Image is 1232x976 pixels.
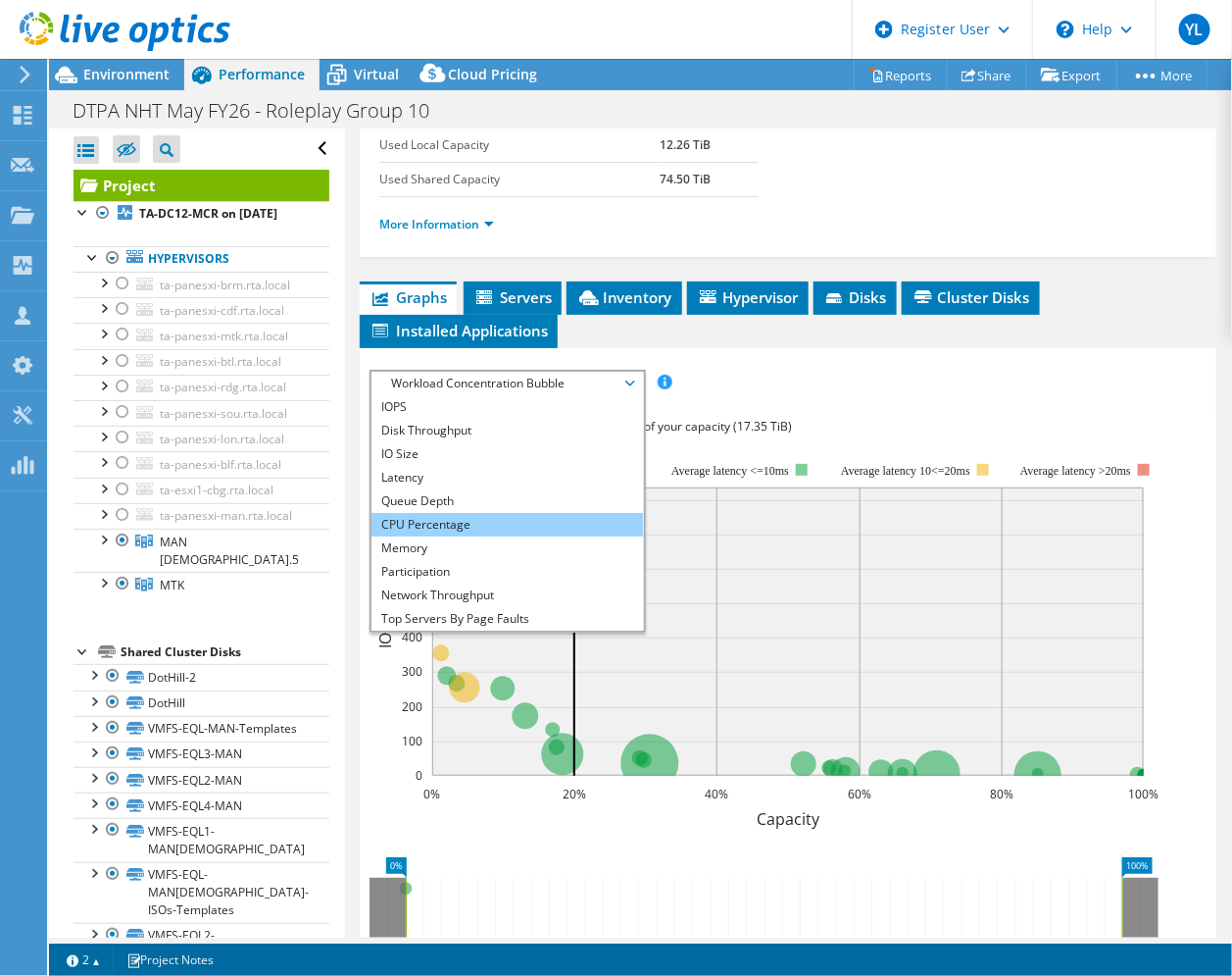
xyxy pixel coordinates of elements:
[370,321,548,340] span: Installed Applications
[576,287,672,307] span: Inventory
[74,375,329,400] a: ta-panesxi-rdg.rta.local
[381,372,633,395] span: Workload Concentration Bubble
[990,786,1013,802] text: 80%
[121,641,329,664] div: Shared Cluster Disks
[371,513,643,537] li: CPU Percentage
[1026,60,1117,90] a: Export
[74,572,329,597] a: MTK
[660,171,711,187] b: 74.50 TiB
[74,170,329,201] a: Project
[74,201,329,227] a: TA-DC12-MCR on [DATE]
[74,246,329,272] a: Hypervisors
[113,948,227,972] a: Project Notes
[854,60,948,90] a: Reports
[371,560,643,584] li: Participation
[508,418,793,435] span: 89% of IOPS falls on 20% of your capacity (17.35 TiB)
[74,716,329,742] a: VMFS-EQL-MAN-Templates
[371,395,643,419] li: IOPS
[139,205,277,222] b: TA-DC12-MCR on [DATE]
[160,507,292,524] span: ta-panesxi-man.rta.local
[374,614,396,648] text: IOPS
[83,65,170,83] span: Environment
[671,464,789,478] tspan: Average latency <=10ms
[379,216,494,232] a: More Information
[160,534,299,568] span: MAN [DEMOGRAPHIC_DATA].5
[841,464,970,478] tspan: Average latency 10<=20ms
[74,664,329,690] a: DotHill-2
[160,379,286,395] span: ta-panesxi-rdg.rta.local
[160,277,290,293] span: ta-panesxi-brm.rta.local
[402,629,422,645] text: 400
[74,503,329,529] a: ta-panesxi-man.rta.local
[371,584,643,607] li: Network Throughput
[160,302,284,319] span: ta-panesxi-cdf.rta.local
[74,691,329,716] a: DotHill
[64,100,460,122] h1: DTPA NHT May FY26 - Roleplay Group 10
[354,65,399,83] span: Virtual
[74,400,329,426] a: ta-panesxi-sou.rta.local
[697,287,799,307] span: Hypervisor
[402,663,422,680] text: 300
[74,793,329,818] a: VMFS-EQL4-MAN
[379,135,660,155] label: Used Local Capacity
[563,786,586,802] text: 20%
[160,353,281,370] span: ta-panesxi-btl.rta.local
[74,349,329,375] a: ta-panesxi-btl.rta.local
[448,65,537,83] span: Cloud Pricing
[371,607,643,631] li: Top Servers By Page Faults
[160,328,288,344] span: ta-panesxi-mtk.rta.local
[74,451,329,477] a: ta-panesxi-blf.rta.local
[423,786,440,802] text: 0%
[74,323,329,348] a: ta-panesxi-mtk.rta.local
[160,482,273,498] span: ta-esxi1-cbg.rta.local
[74,862,329,923] a: VMFS-EQL-MAN[DEMOGRAPHIC_DATA]-ISOs-Templates
[74,923,329,966] a: VMFS-EQL2-MAN[DEMOGRAPHIC_DATA]
[705,786,728,802] text: 40%
[370,287,447,307] span: Graphs
[379,170,660,189] label: Used Shared Capacity
[74,742,329,767] a: VMFS-EQL3-MAN
[823,287,887,307] span: Disks
[371,442,643,466] li: IO Size
[848,786,871,802] text: 60%
[1057,21,1074,38] svg: \n
[371,537,643,560] li: Memory
[947,60,1027,90] a: Share
[402,698,422,715] text: 200
[74,767,329,793] a: VMFS-EQL2-MAN
[160,431,284,447] span: ta-panesxi-lon.rta.local
[219,65,305,83] span: Performance
[912,287,1030,307] span: Cluster Disks
[371,419,643,442] li: Disk Throughput
[371,489,643,513] li: Queue Depth
[1179,14,1210,45] span: YL
[416,767,422,784] text: 0
[74,297,329,323] a: ta-panesxi-cdf.rta.local
[371,466,643,489] li: Latency
[757,808,820,830] text: Capacity
[1128,786,1158,802] text: 100%
[53,948,114,972] a: 2
[74,478,329,503] a: ta-esxi1-cbg.rta.local
[74,272,329,297] a: ta-panesxi-brm.rta.local
[1116,60,1207,90] a: More
[473,287,552,307] span: Servers
[160,405,287,422] span: ta-panesxi-sou.rta.local
[74,426,329,451] a: ta-panesxi-lon.rta.local
[1020,464,1131,478] text: Average latency >20ms
[160,456,281,473] span: ta-panesxi-blf.rta.local
[402,733,422,749] text: 100
[160,577,184,593] span: MTK
[74,818,329,861] a: VMFS-EQL1-MAN[DEMOGRAPHIC_DATA]
[74,529,329,572] a: MAN 6.5
[660,136,711,153] b: 12.26 TiB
